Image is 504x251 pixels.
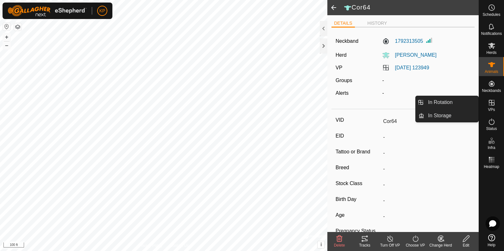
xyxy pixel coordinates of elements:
[365,20,390,27] li: HISTORY
[484,165,499,169] span: Heatmap
[336,211,381,219] label: Age
[428,242,453,248] div: Change Herd
[424,96,478,109] a: In Rotation
[482,13,500,16] span: Schedules
[336,52,347,58] label: Herd
[14,23,22,31] button: Map Layers
[170,243,189,248] a: Contact Us
[488,146,495,150] span: Infra
[3,23,10,30] button: Reset Map
[3,33,10,41] button: +
[481,32,502,35] span: Notifications
[390,52,437,58] span: [PERSON_NAME]
[485,70,498,74] span: Animals
[318,241,324,248] button: i
[479,232,504,249] a: Help
[336,37,358,45] label: Neckband
[334,243,345,248] span: Delete
[428,99,452,106] span: In Rotation
[99,8,105,14] span: KP
[382,37,423,45] label: 1792313505
[344,3,479,12] h2: Cor64
[428,112,451,119] span: In Storage
[424,109,478,122] a: In Storage
[453,242,479,248] div: Edit
[336,90,349,96] label: Alerts
[488,108,495,112] span: VPs
[336,132,381,140] label: EID
[482,89,501,93] span: Neckbands
[486,51,496,55] span: Herds
[352,242,377,248] div: Tracks
[488,243,495,247] span: Help
[336,195,381,203] label: Birth Day
[380,89,473,97] div: -
[139,243,162,248] a: Privacy Policy
[380,77,473,84] div: -
[336,116,381,124] label: VID
[336,227,381,235] label: Pregnancy Status
[425,36,433,44] img: Signal strength
[336,148,381,156] label: Tattoo or Brand
[486,127,497,131] span: Status
[377,242,403,248] div: Turn Off VP
[336,179,381,188] label: Stock Class
[416,96,478,109] li: In Rotation
[8,5,87,16] img: Gallagher Logo
[320,242,322,247] span: i
[416,109,478,122] li: In Storage
[3,42,10,49] button: –
[336,164,381,172] label: Breed
[336,78,352,83] label: Groups
[403,242,428,248] div: Choose VP
[336,65,342,70] label: VP
[331,20,355,28] li: DETAILS
[395,65,429,70] a: [DATE] 123949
